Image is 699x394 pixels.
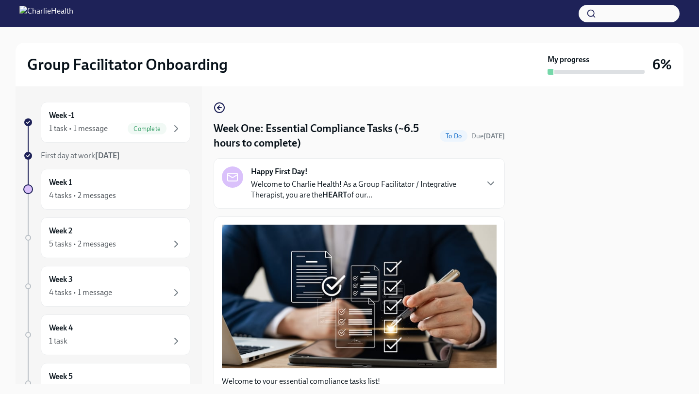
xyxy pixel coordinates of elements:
[23,217,190,258] a: Week 25 tasks • 2 messages
[95,151,120,160] strong: [DATE]
[49,274,73,285] h6: Week 3
[440,132,467,140] span: To Do
[19,6,73,21] img: CharlieHealth
[49,239,116,249] div: 5 tasks • 2 messages
[49,177,72,188] h6: Week 1
[322,190,347,199] strong: HEART
[23,169,190,210] a: Week 14 tasks • 2 messages
[222,225,497,368] button: Zoom image
[49,190,116,201] div: 4 tasks • 2 messages
[49,336,67,346] div: 1 task
[49,323,73,333] h6: Week 4
[471,132,505,140] span: Due
[49,110,74,121] h6: Week -1
[471,131,505,141] span: September 22nd, 2025 09:00
[49,371,73,382] h6: Week 5
[251,179,477,200] p: Welcome to Charlie Health! As a Group Facilitator / Integrative Therapist, you are the of our...
[41,151,120,160] span: First day at work
[49,287,112,298] div: 4 tasks • 1 message
[23,150,190,161] a: First day at work[DATE]
[128,125,166,132] span: Complete
[222,376,497,387] p: Welcome to your essential compliance tasks list!
[23,314,190,355] a: Week 41 task
[49,226,72,236] h6: Week 2
[251,166,308,177] strong: Happy First Day!
[483,132,505,140] strong: [DATE]
[652,56,672,73] h3: 6%
[49,123,108,134] div: 1 task • 1 message
[27,55,228,74] h2: Group Facilitator Onboarding
[23,102,190,143] a: Week -11 task • 1 messageComplete
[214,121,436,150] h4: Week One: Essential Compliance Tasks (~6.5 hours to complete)
[23,266,190,307] a: Week 34 tasks • 1 message
[548,54,589,65] strong: My progress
